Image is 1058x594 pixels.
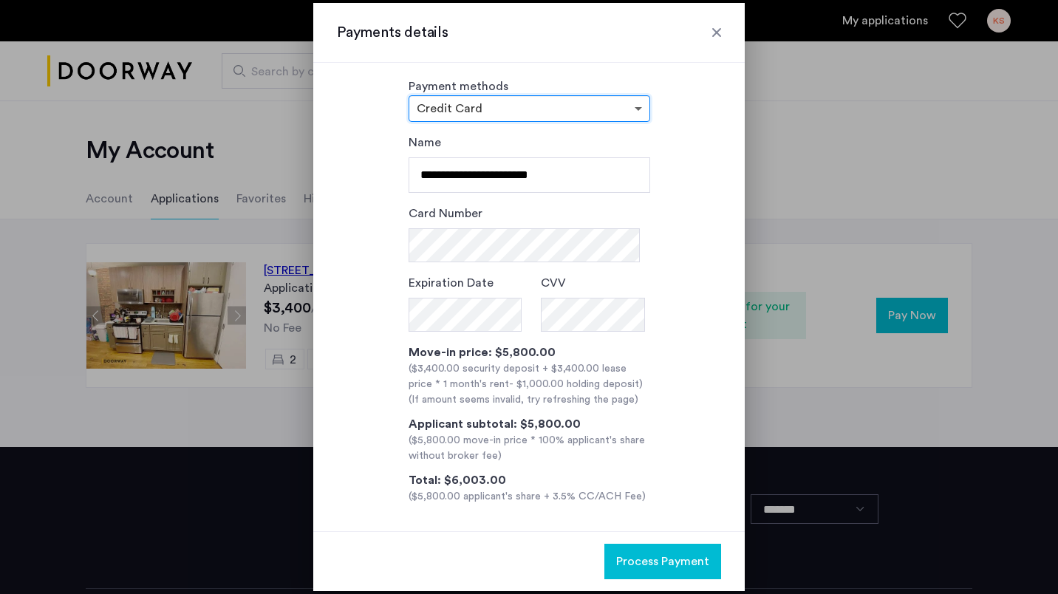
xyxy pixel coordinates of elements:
label: Expiration Date [409,274,494,292]
span: Total: $6,003.00 [409,474,506,486]
div: ($5,800.00 applicant's share + 3.5% CC/ACH Fee) [409,489,650,505]
label: CVV [541,274,566,292]
span: - $1,000.00 holding deposit [509,379,639,389]
div: Move-in price: $5,800.00 [409,344,650,361]
div: (If amount seems invalid, try refreshing the page) [409,392,650,408]
h3: Payments details [337,22,721,43]
span: Process Payment [616,553,709,570]
div: Applicant subtotal: $5,800.00 [409,415,650,433]
div: ($5,800.00 move-in price * 100% applicant's share without broker fee) [409,433,650,464]
button: button [604,544,721,579]
div: ($3,400.00 security deposit + $3,400.00 lease price * 1 month's rent ) [409,361,650,392]
label: Name [409,134,441,151]
label: Card Number [409,205,482,222]
label: Payment methods [409,81,508,92]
